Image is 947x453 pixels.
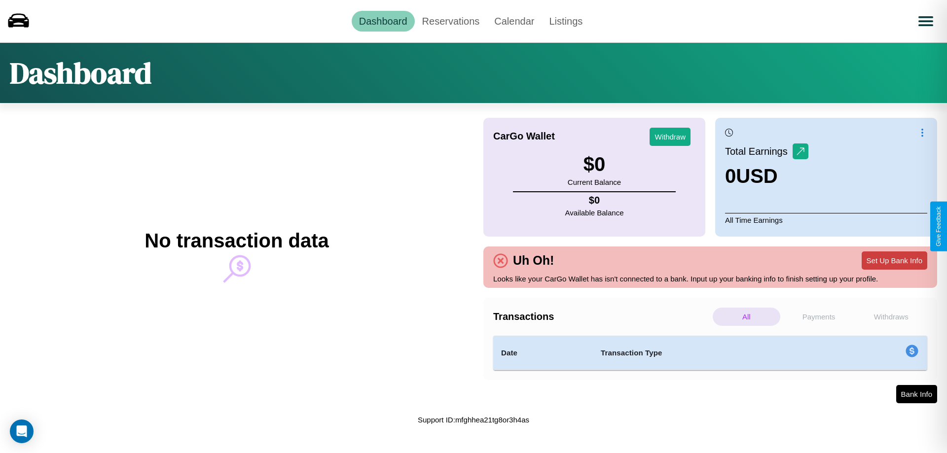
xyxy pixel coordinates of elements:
[415,11,487,32] a: Reservations
[493,272,927,285] p: Looks like your CarGo Wallet has isn't connected to a bank. Input up your banking info to finish ...
[145,230,328,252] h2: No transaction data
[725,213,927,227] p: All Time Earnings
[912,7,940,35] button: Open menu
[725,165,808,187] h3: 0 USD
[713,308,780,326] p: All
[601,347,825,359] h4: Transaction Type
[508,253,559,268] h4: Uh Oh!
[501,347,585,359] h4: Date
[785,308,853,326] p: Payments
[935,207,942,246] div: Give Feedback
[493,336,927,370] table: simple table
[10,53,151,93] h1: Dashboard
[10,419,34,443] div: Open Intercom Messenger
[857,308,925,326] p: Withdraws
[650,128,691,146] button: Withdraw
[487,11,542,32] a: Calendar
[565,195,624,206] h4: $ 0
[493,311,710,322] h4: Transactions
[565,206,624,219] p: Available Balance
[896,385,937,403] button: Bank Info
[418,413,529,426] p: Support ID: mfghhea21tg8or3h4as
[542,11,590,32] a: Listings
[568,153,621,175] h3: $ 0
[862,251,927,270] button: Set Up Bank Info
[725,142,793,160] p: Total Earnings
[568,175,621,189] p: Current Balance
[493,131,555,142] h4: CarGo Wallet
[352,11,415,32] a: Dashboard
